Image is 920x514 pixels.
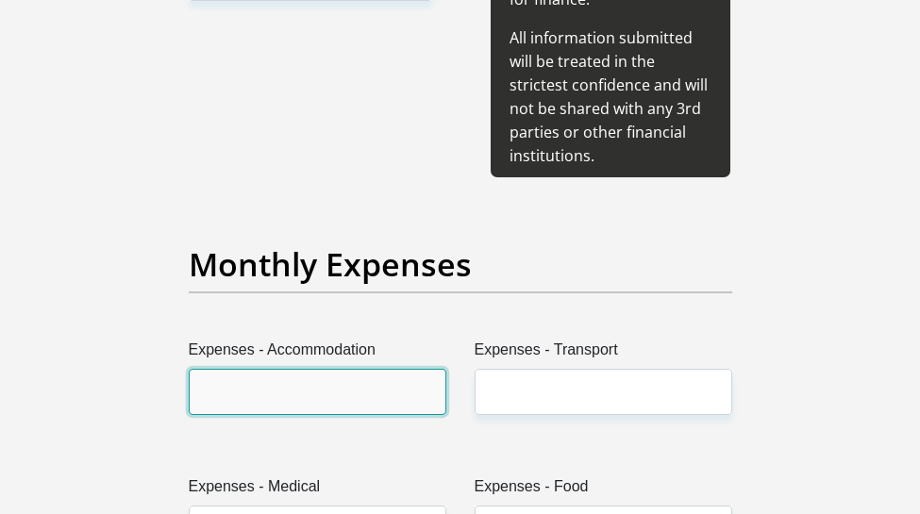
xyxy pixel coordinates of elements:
h2: Monthly Expenses [189,245,732,284]
label: Expenses - Medical [189,475,446,506]
input: Expenses - Transport [475,369,732,415]
label: Expenses - Accommodation [189,339,446,369]
label: Expenses - Food [475,475,732,506]
label: Expenses - Transport [475,339,732,369]
input: Expenses - Accommodation [189,369,446,415]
